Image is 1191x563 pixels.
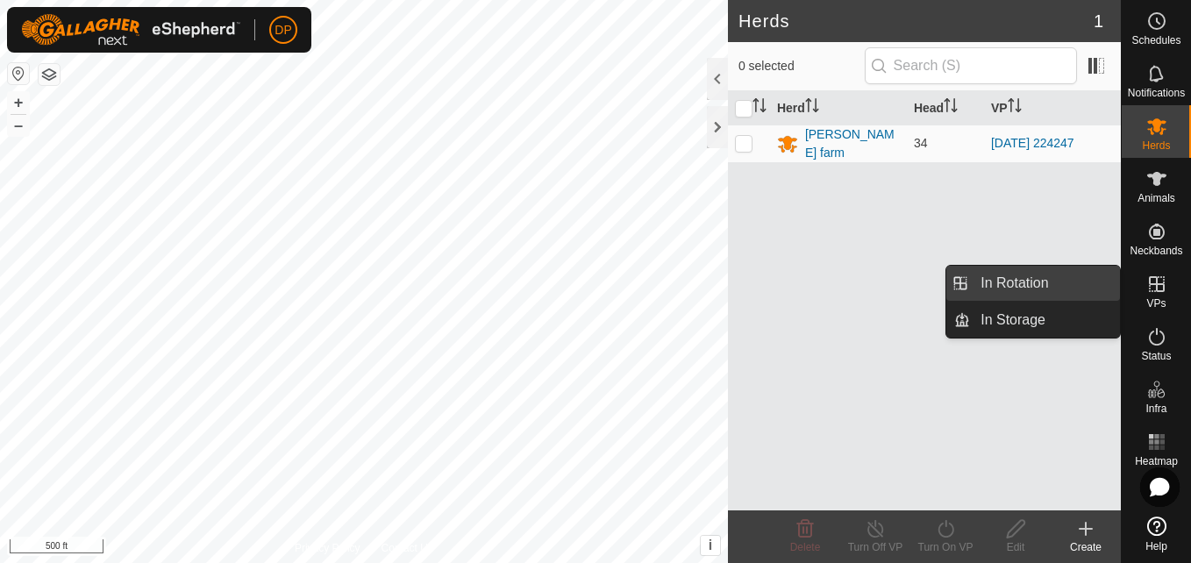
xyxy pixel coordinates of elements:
[295,540,360,556] a: Privacy Policy
[991,136,1074,150] a: [DATE] 224247
[770,91,907,125] th: Herd
[1142,140,1170,151] span: Herds
[944,101,958,115] p-sorticon: Activate to sort
[1130,246,1182,256] span: Neckbands
[8,92,29,113] button: +
[1128,88,1185,98] span: Notifications
[21,14,240,46] img: Gallagher Logo
[840,539,910,555] div: Turn Off VP
[275,21,291,39] span: DP
[981,310,1045,331] span: In Storage
[752,101,767,115] p-sorticon: Activate to sort
[1122,510,1191,559] a: Help
[946,303,1120,338] li: In Storage
[1051,539,1121,555] div: Create
[738,57,865,75] span: 0 selected
[1094,8,1103,34] span: 1
[790,541,821,553] span: Delete
[1146,298,1166,309] span: VPs
[1135,456,1178,467] span: Heatmap
[701,536,720,555] button: i
[382,540,433,556] a: Contact Us
[981,539,1051,555] div: Edit
[709,538,712,552] span: i
[981,273,1048,294] span: In Rotation
[984,91,1121,125] th: VP
[1145,541,1167,552] span: Help
[738,11,1094,32] h2: Herds
[1138,193,1175,203] span: Animals
[970,303,1120,338] a: In Storage
[805,125,900,162] div: [PERSON_NAME] farm
[1008,101,1022,115] p-sorticon: Activate to sort
[39,64,60,85] button: Map Layers
[1141,351,1171,361] span: Status
[910,539,981,555] div: Turn On VP
[8,63,29,84] button: Reset Map
[1145,403,1166,414] span: Infra
[970,266,1120,301] a: In Rotation
[907,91,984,125] th: Head
[946,266,1120,301] li: In Rotation
[1131,35,1180,46] span: Schedules
[805,101,819,115] p-sorticon: Activate to sort
[865,47,1077,84] input: Search (S)
[914,136,928,150] span: 34
[8,115,29,136] button: –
